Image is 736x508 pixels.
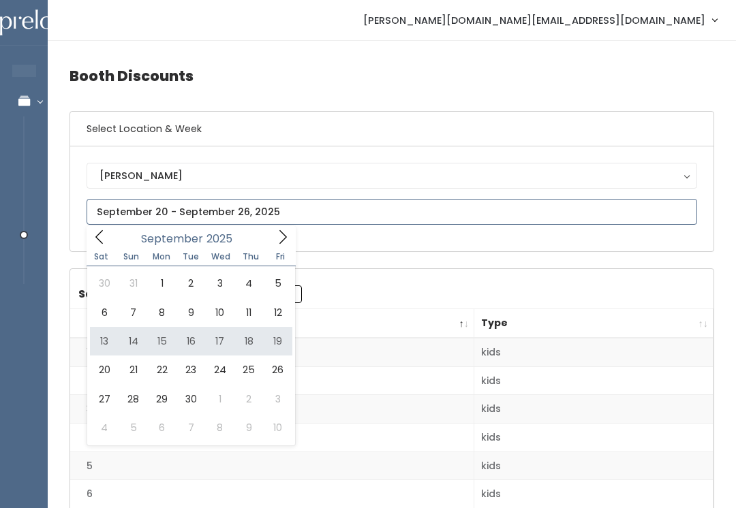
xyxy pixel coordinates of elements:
[119,298,147,327] span: September 7, 2025
[234,385,263,413] span: October 2, 2025
[90,298,119,327] span: September 6, 2025
[148,269,177,298] span: September 1, 2025
[203,230,244,247] input: Year
[206,355,234,384] span: September 24, 2025
[177,355,205,384] span: September 23, 2025
[363,13,705,28] span: [PERSON_NAME][DOMAIN_NAME][EMAIL_ADDRESS][DOMAIN_NAME]
[119,269,147,298] span: August 31, 2025
[90,327,119,355] span: September 13, 2025
[474,424,714,452] td: kids
[234,298,263,327] span: September 11, 2025
[474,338,714,366] td: kids
[206,269,234,298] span: September 3, 2025
[474,366,714,395] td: kids
[177,298,205,327] span: September 9, 2025
[176,253,206,261] span: Tue
[70,451,474,480] td: 5
[263,298,292,327] span: September 12, 2025
[90,269,119,298] span: August 30, 2025
[70,338,474,366] td: 1
[70,57,714,95] h4: Booth Discounts
[99,168,684,183] div: [PERSON_NAME]
[119,413,147,442] span: October 5, 2025
[177,413,205,442] span: October 7, 2025
[177,327,205,355] span: September 16, 2025
[148,385,177,413] span: September 29, 2025
[148,327,177,355] span: September 15, 2025
[70,424,474,452] td: 4
[70,112,714,146] h6: Select Location & Week
[90,355,119,384] span: September 20, 2025
[117,253,147,261] span: Sun
[263,413,292,442] span: October 10, 2025
[78,285,302,303] label: Search:
[70,309,474,338] th: Booth Number: activate to sort column descending
[148,298,177,327] span: September 8, 2025
[234,327,263,355] span: September 18, 2025
[206,413,234,442] span: October 8, 2025
[141,234,203,244] span: September
[236,253,266,261] span: Thu
[263,385,292,413] span: October 3, 2025
[206,385,234,413] span: October 1, 2025
[206,298,234,327] span: September 10, 2025
[474,451,714,480] td: kids
[266,253,296,261] span: Fri
[263,327,292,355] span: September 19, 2025
[70,366,474,395] td: 2
[147,253,177,261] span: Mon
[177,385,205,413] span: September 30, 2025
[87,253,117,261] span: Sat
[474,309,714,338] th: Type: activate to sort column ascending
[90,413,119,442] span: October 4, 2025
[234,355,263,384] span: September 25, 2025
[87,163,697,189] button: [PERSON_NAME]
[263,355,292,384] span: September 26, 2025
[90,385,119,413] span: September 27, 2025
[177,269,205,298] span: September 2, 2025
[234,413,263,442] span: October 9, 2025
[350,5,731,35] a: [PERSON_NAME][DOMAIN_NAME][EMAIL_ADDRESS][DOMAIN_NAME]
[263,269,292,298] span: September 5, 2025
[234,269,263,298] span: September 4, 2025
[119,355,147,384] span: September 21, 2025
[70,395,474,424] td: 3
[87,199,697,225] input: September 20 - September 26, 2025
[148,413,177,442] span: October 6, 2025
[148,355,177,384] span: September 22, 2025
[119,385,147,413] span: September 28, 2025
[206,253,236,261] span: Wed
[119,327,147,355] span: September 14, 2025
[206,327,234,355] span: September 17, 2025
[474,395,714,424] td: kids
